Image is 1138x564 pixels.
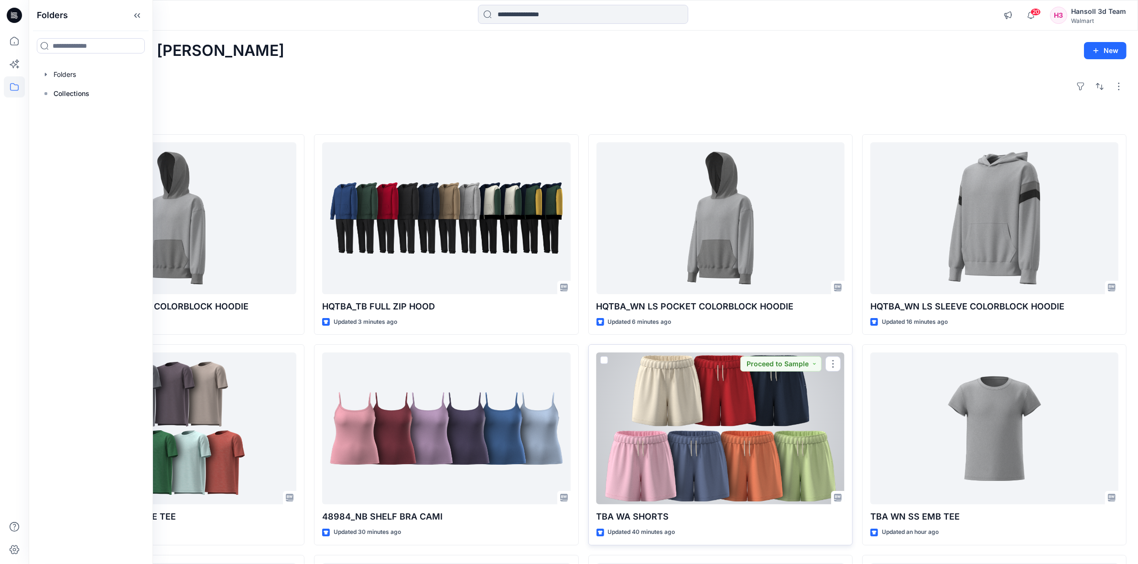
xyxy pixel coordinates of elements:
[54,88,89,99] p: Collections
[1071,6,1126,17] div: Hansoll 3d Team
[596,510,845,523] p: TBA WA SHORTS
[334,527,401,537] p: Updated 30 minutes ago
[1030,8,1041,16] span: 20
[882,527,939,537] p: Updated an hour ago
[40,113,1127,125] h4: Styles
[870,510,1118,523] p: TBA WN SS EMB TEE
[334,317,397,327] p: Updated 3 minutes ago
[322,352,570,504] a: 48984_NB SHELF BRA CAMI
[322,300,570,313] p: HQTBA_TB FULL ZIP HOOD
[870,142,1118,294] a: HQTBA_WN LS SLEEVE COLORBLOCK HOODIE
[322,510,570,523] p: 48984_NB SHELF BRA CAMI
[596,352,845,504] a: TBA WA SHORTS
[1071,17,1126,24] div: Walmart
[48,300,296,313] p: HQTBA_WN LS GRAPHIC COLORBLOCK HOODIE
[596,300,845,313] p: HQTBA_WN LS POCKET COLORBLOCK HOODIE
[882,317,948,327] p: Updated 16 minutes ago
[870,352,1118,504] a: TBA WN SS EMB TEE
[1084,42,1127,59] button: New
[40,42,284,60] h2: Welcome back, [PERSON_NAME]
[870,300,1118,313] p: HQTBA_WN LS SLEEVE COLORBLOCK HOODIE
[1050,7,1067,24] div: H3
[596,142,845,294] a: HQTBA_WN LS POCKET COLORBLOCK HOODIE
[48,510,296,523] p: HQTBA_AW BUTTERCORE TEE
[48,142,296,294] a: HQTBA_WN LS GRAPHIC COLORBLOCK HOODIE
[48,352,296,504] a: HQTBA_AW BUTTERCORE TEE
[608,317,672,327] p: Updated 6 minutes ago
[322,142,570,294] a: HQTBA_TB FULL ZIP HOOD
[608,527,675,537] p: Updated 40 minutes ago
